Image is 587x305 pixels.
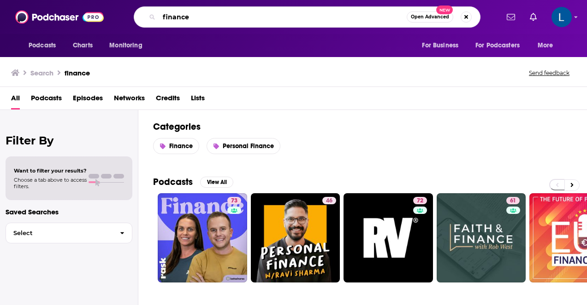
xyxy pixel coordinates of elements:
[437,193,526,282] a: 61
[413,197,427,204] a: 72
[526,9,540,25] a: Show notifications dropdown
[67,37,98,54] a: Charts
[103,37,154,54] button: open menu
[159,10,407,24] input: Search podcasts, credits, & more...
[6,230,113,236] span: Select
[407,12,453,23] button: Open AdvancedNew
[322,197,336,204] a: 46
[475,39,520,52] span: For Podcasters
[15,8,104,26] img: Podchaser - Follow, Share and Rate Podcasts
[153,176,193,188] h2: Podcasts
[14,167,87,174] span: Want to filter your results?
[153,138,199,154] a: Finance
[191,91,205,109] a: Lists
[153,176,233,188] a: PodcastsView All
[153,121,572,132] h2: Categories
[506,197,520,204] a: 61
[200,177,233,188] button: View All
[227,197,241,204] a: 73
[223,142,274,150] span: Personal Finance
[344,193,433,282] a: 72
[231,196,237,206] span: 73
[169,142,193,150] span: Finance
[417,196,423,206] span: 72
[73,91,103,109] a: Episodes
[469,37,533,54] button: open menu
[109,39,142,52] span: Monitoring
[31,91,62,109] a: Podcasts
[11,91,20,109] a: All
[326,196,332,206] span: 46
[538,39,553,52] span: More
[29,39,56,52] span: Podcasts
[22,37,68,54] button: open menu
[134,6,480,28] div: Search podcasts, credits, & more...
[510,196,516,206] span: 61
[30,69,53,77] h3: Search
[6,207,132,216] p: Saved Searches
[551,7,572,27] button: Show profile menu
[503,9,519,25] a: Show notifications dropdown
[65,69,90,77] h3: finance
[526,69,572,77] button: Send feedback
[551,7,572,27] span: Logged in as lucy.vincent
[411,15,449,19] span: Open Advanced
[207,138,280,154] a: Personal Finance
[531,37,565,54] button: open menu
[422,39,458,52] span: For Business
[251,193,340,282] a: 46
[436,6,453,14] span: New
[14,177,87,190] span: Choose a tab above to access filters.
[156,91,180,109] a: Credits
[415,37,470,54] button: open menu
[73,39,93,52] span: Charts
[551,7,572,27] img: User Profile
[6,223,132,243] button: Select
[114,91,145,109] a: Networks
[158,193,247,282] a: 73
[6,134,132,147] h2: Filter By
